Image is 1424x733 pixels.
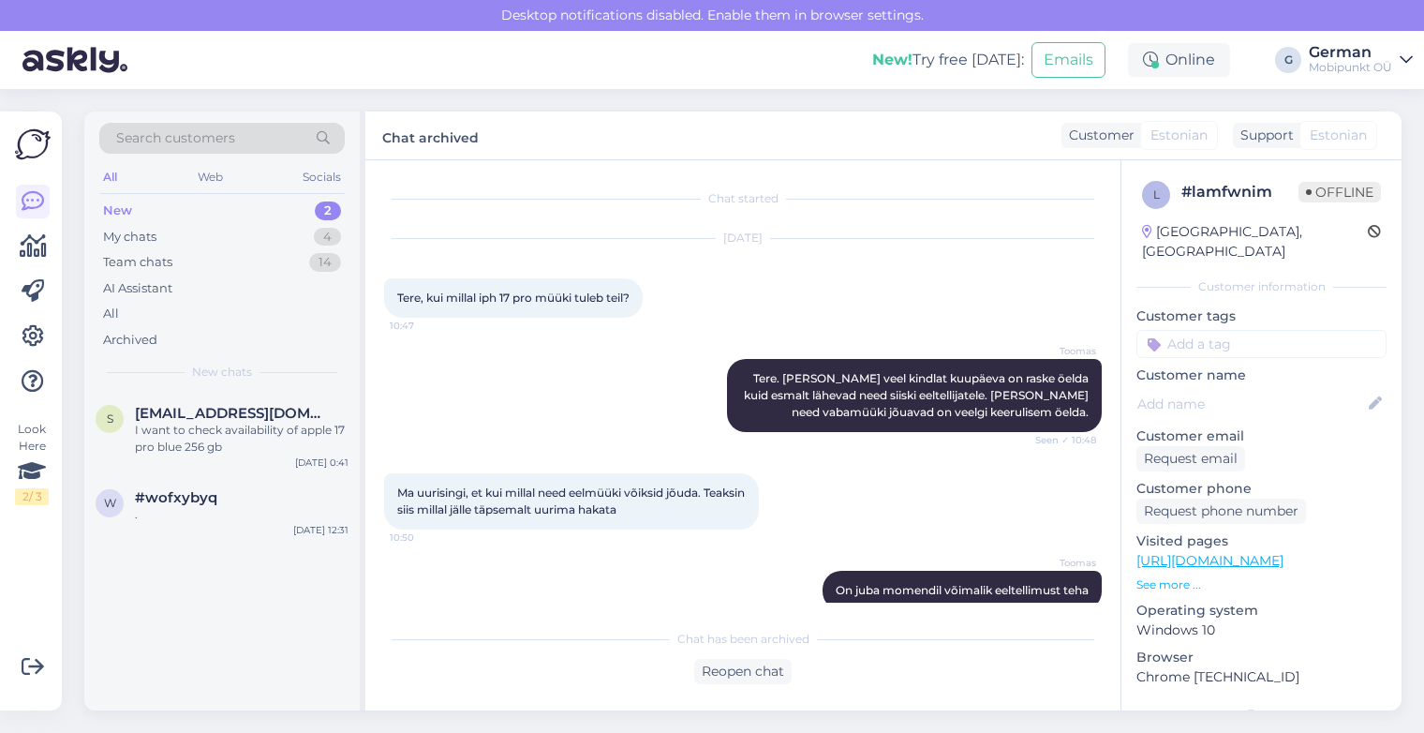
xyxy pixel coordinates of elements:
[1031,42,1105,78] button: Emails
[836,583,1089,597] span: On juba momendil võimalik eeltellimust teha
[103,202,132,220] div: New
[295,456,349,470] div: [DATE] 0:41
[1026,556,1096,570] span: Toomas
[1298,182,1381,202] span: Offline
[116,128,235,148] span: Search customers
[382,123,479,148] label: Chat archived
[1061,126,1135,145] div: Customer
[1309,45,1392,60] div: German
[194,165,227,189] div: Web
[1136,667,1387,687] p: Chrome [TECHNICAL_ID]
[1136,278,1387,295] div: Customer information
[872,49,1024,71] div: Try free [DATE]:
[677,631,809,648] span: Chat has been archived
[397,486,748,516] span: Ma uurisingi, et kui millal need eelmüüki võiksid jõuda. Teaksin siis millal jälle täpsemalt uuri...
[15,127,51,162] img: Askly Logo
[1136,601,1387,621] p: Operating system
[15,421,49,505] div: Look Here
[1309,60,1392,75] div: Mobipunkt OÜ
[1136,446,1245,471] div: Request email
[103,228,156,247] div: My chats
[1136,330,1387,358] input: Add a tag
[1136,621,1387,640] p: Windows 10
[15,488,49,505] div: 2 / 3
[390,531,460,545] span: 10:50
[1136,499,1306,524] div: Request phone number
[99,165,121,189] div: All
[1128,43,1230,77] div: Online
[1309,45,1413,75] a: GermanMobipunkt OÜ
[1136,706,1387,723] div: Extra
[1142,222,1368,262] div: [GEOGRAPHIC_DATA], [GEOGRAPHIC_DATA]
[1137,394,1365,414] input: Add name
[103,331,157,350] div: Archived
[299,165,345,189] div: Socials
[384,230,1102,247] div: [DATE]
[135,506,349,523] div: .
[103,253,172,272] div: Team chats
[1136,479,1387,499] p: Customer phone
[1136,426,1387,446] p: Customer email
[1136,307,1387,326] p: Customer tags
[1136,366,1387,385] p: Customer name
[1310,126,1367,145] span: Estonian
[1275,47,1301,73] div: G
[103,279,172,298] div: AI Assistant
[293,523,349,537] div: [DATE] 12:31
[107,411,113,426] span: S
[384,190,1102,207] div: Chat started
[1233,126,1294,145] div: Support
[1136,648,1387,667] p: Browser
[135,405,330,422] span: Shubham971992@gmail.com
[1136,552,1283,569] a: [URL][DOMAIN_NAME]
[1181,181,1298,203] div: # lamfwnim
[309,253,341,272] div: 14
[103,305,119,323] div: All
[694,659,792,684] div: Reopen chat
[315,202,341,220] div: 2
[397,291,630,305] span: Tere, kui millal iph 17 pro müüki tuleb teil?
[104,496,116,510] span: w
[135,489,217,506] span: #wofxybyq
[1026,344,1096,358] span: Toomas
[1136,576,1387,593] p: See more ...
[192,364,252,381] span: New chats
[390,319,460,333] span: 10:47
[1136,531,1387,551] p: Visited pages
[872,51,912,68] b: New!
[314,228,341,247] div: 4
[744,371,1091,419] span: Tere. [PERSON_NAME] veel kindlat kuupäeva on raske öelda kuid esmalt lähevad need siiski eeltelli...
[1026,433,1096,447] span: Seen ✓ 10:48
[1150,126,1208,145] span: Estonian
[1153,187,1160,202] span: l
[135,422,349,456] div: I want to check availability of apple 17 pro blue 256 gb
